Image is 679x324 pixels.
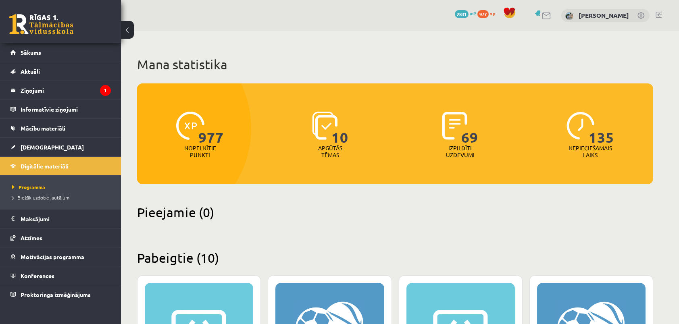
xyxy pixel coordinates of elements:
span: 2831 [455,10,469,18]
img: icon-xp-0682a9bc20223a9ccc6f5883a126b849a74cddfe5390d2b41b4391c66f2066e7.svg [176,112,204,140]
span: 10 [331,112,348,145]
a: Maksājumi [10,210,111,228]
span: Biežāk uzdotie jautājumi [12,194,71,201]
img: icon-learned-topics-4a711ccc23c960034f471b6e78daf4a3bad4a20eaf4de84257b87e66633f6470.svg [312,112,337,140]
a: Rīgas 1. Tālmācības vidusskola [9,14,73,34]
a: 977 xp [477,10,499,17]
span: Aktuāli [21,68,40,75]
img: Aleksandrs Stepļuks [565,12,573,20]
a: Informatīvie ziņojumi [10,100,111,118]
legend: Ziņojumi [21,81,111,100]
span: Konferences [21,272,54,279]
a: Sākums [10,43,111,62]
a: [PERSON_NAME] [579,11,629,19]
legend: Maksājumi [21,210,111,228]
span: Proktoringa izmēģinājums [21,291,91,298]
a: Digitālie materiāli [10,157,111,175]
img: icon-clock-7be60019b62300814b6bd22b8e044499b485619524d84068768e800edab66f18.svg [567,112,595,140]
a: Aktuāli [10,62,111,81]
span: xp [490,10,495,17]
span: Programma [12,184,45,190]
span: Sākums [21,49,41,56]
p: Nepieciešamais laiks [569,145,612,158]
p: Nopelnītie punkti [184,145,216,158]
a: Ziņojumi1 [10,81,111,100]
span: 977 [198,112,224,145]
a: 2831 mP [455,10,476,17]
span: 69 [461,112,478,145]
span: [DEMOGRAPHIC_DATA] [21,143,84,151]
i: 1 [100,85,111,96]
span: Mācību materiāli [21,125,65,132]
a: Motivācijas programma [10,247,111,266]
a: Konferences [10,266,111,285]
h2: Pabeigtie (10) [137,250,653,266]
h1: Mana statistika [137,56,653,73]
img: icon-completed-tasks-ad58ae20a441b2904462921112bc710f1caf180af7a3daa7317a5a94f2d26646.svg [442,112,467,140]
a: Atzīmes [10,228,111,247]
span: Digitālie materiāli [21,162,69,170]
span: mP [470,10,476,17]
a: [DEMOGRAPHIC_DATA] [10,138,111,156]
p: Apgūtās tēmas [315,145,346,158]
p: Izpildīti uzdevumi [444,145,476,158]
h2: Pieejamie (0) [137,204,653,220]
span: 135 [589,112,614,145]
span: Atzīmes [21,234,42,241]
span: Motivācijas programma [21,253,84,260]
a: Programma [12,183,113,191]
legend: Informatīvie ziņojumi [21,100,111,118]
a: Biežāk uzdotie jautājumi [12,194,113,201]
a: Mācību materiāli [10,119,111,137]
a: Proktoringa izmēģinājums [10,285,111,304]
span: 977 [477,10,489,18]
